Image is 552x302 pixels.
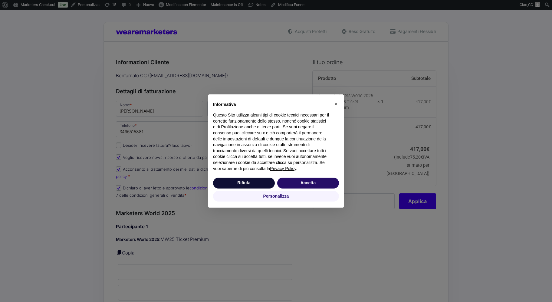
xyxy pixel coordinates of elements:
iframe: Customerly Messenger Launcher [5,278,23,297]
a: Privacy Policy [270,166,296,171]
span: × [334,101,338,107]
button: Rifiuta [213,178,275,189]
p: Questo Sito utilizza alcuni tipi di cookie tecnici necessari per il corretto funzionamento dello ... [213,112,329,172]
button: Personalizza [213,191,339,202]
button: Chiudi questa informativa [331,99,341,109]
button: Accetta [277,178,339,189]
h2: Informativa [213,102,329,108]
